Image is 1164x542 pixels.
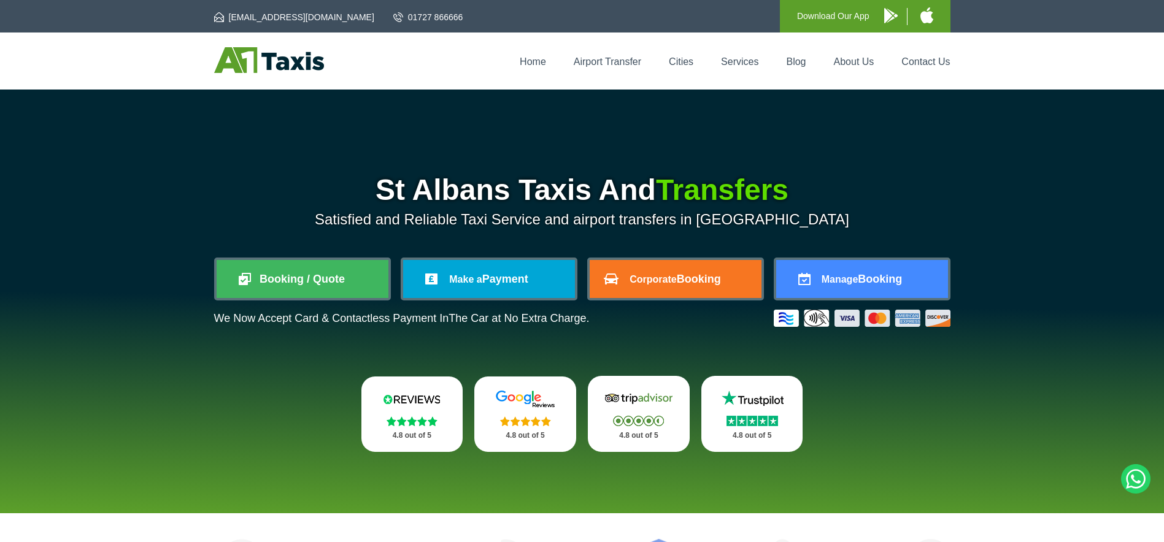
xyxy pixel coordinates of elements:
[613,416,664,426] img: Stars
[214,312,590,325] p: We Now Accept Card & Contactless Payment In
[590,260,761,298] a: CorporateBooking
[669,56,693,67] a: Cities
[214,175,950,205] h1: St Albans Taxis And
[488,390,562,408] img: Google
[920,7,933,23] img: A1 Taxis iPhone App
[822,274,858,284] span: Manage
[774,310,950,327] img: Credit And Debit Cards
[656,174,788,206] span: Transfers
[393,11,463,23] a: 01727 866666
[217,260,388,298] a: Booking / Quote
[214,211,950,228] p: Satisfied and Reliable Taxi Service and airport transfers in [GEOGRAPHIC_DATA]
[701,376,803,452] a: Trustpilot Stars 4.8 out of 5
[375,390,449,408] img: Reviews.io
[601,428,676,443] p: 4.8 out of 5
[602,389,676,408] img: Tripadvisor
[797,9,869,24] p: Download Our App
[630,274,676,284] span: Corporate
[727,416,778,426] img: Stars
[500,416,551,426] img: Stars
[721,56,758,67] a: Services
[361,376,463,452] a: Reviews.io Stars 4.8 out of 5
[901,56,950,67] a: Contact Us
[884,8,898,23] img: A1 Taxis Android App
[776,260,948,298] a: ManageBooking
[488,428,563,443] p: 4.8 out of 5
[387,416,437,426] img: Stars
[449,274,482,284] span: Make a
[588,376,690,452] a: Tripadvisor Stars 4.8 out of 5
[574,56,641,67] a: Airport Transfer
[375,428,450,443] p: 4.8 out of 5
[214,47,324,73] img: A1 Taxis St Albans LTD
[786,56,806,67] a: Blog
[715,428,790,443] p: 4.8 out of 5
[449,312,589,324] span: The Car at No Extra Charge.
[715,389,789,408] img: Trustpilot
[474,376,576,452] a: Google Stars 4.8 out of 5
[403,260,575,298] a: Make aPayment
[214,11,374,23] a: [EMAIL_ADDRESS][DOMAIN_NAME]
[520,56,546,67] a: Home
[834,56,874,67] a: About Us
